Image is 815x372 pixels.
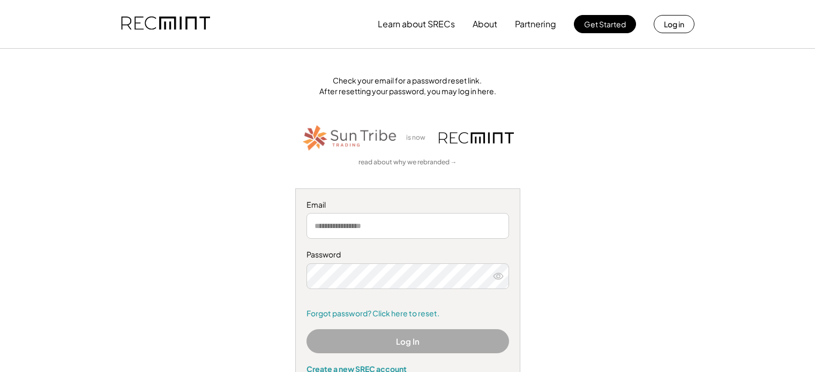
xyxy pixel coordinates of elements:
[121,6,210,42] img: recmint-logotype%403x.png
[378,13,455,35] button: Learn about SRECs
[515,13,556,35] button: Partnering
[306,308,509,319] a: Forgot password? Click here to reset.
[358,158,457,167] a: read about why we rebranded →
[439,132,514,143] img: recmint-logotype%403x.png
[574,15,636,33] button: Get Started
[306,200,509,210] div: Email
[654,15,694,33] button: Log in
[78,75,738,96] div: Check your email for a password reset link. After resetting your password, you may log in here.
[473,13,497,35] button: About
[306,249,509,260] div: Password
[302,123,398,153] img: STT_Horizontal_Logo%2B-%2BColor.png
[306,329,509,353] button: Log In
[403,133,433,142] div: is now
